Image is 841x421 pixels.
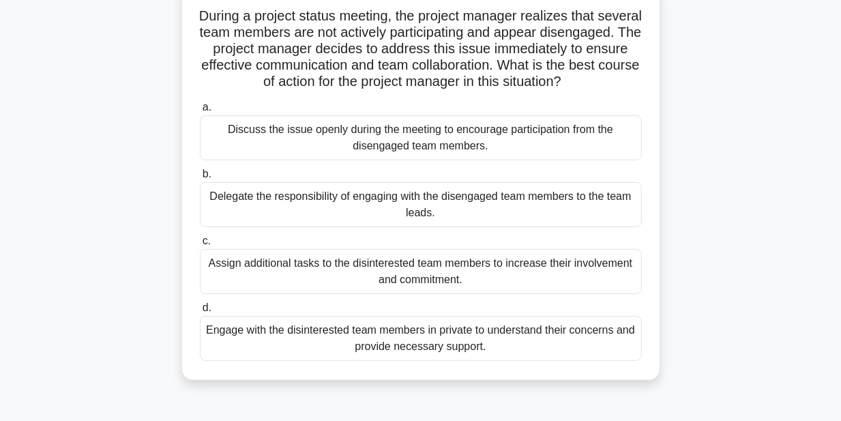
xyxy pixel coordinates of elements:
[200,249,642,294] div: Assign additional tasks to the disinterested team members to increase their involvement and commi...
[200,316,642,361] div: Engage with the disinterested team members in private to understand their concerns and provide ne...
[200,115,642,160] div: Discuss the issue openly during the meeting to encourage participation from the disengaged team m...
[198,8,643,91] h5: During a project status meeting, the project manager realizes that several team members are not a...
[203,101,211,113] span: a.
[203,302,211,313] span: d.
[203,235,211,246] span: c.
[203,168,211,179] span: b.
[200,182,642,227] div: Delegate the responsibility of engaging with the disengaged team members to the team leads.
